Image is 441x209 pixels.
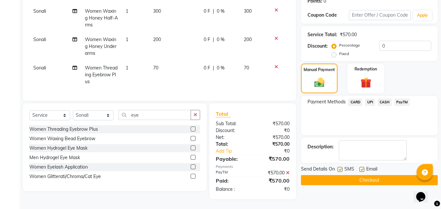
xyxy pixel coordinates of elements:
div: Net: [211,134,253,141]
div: Women Threading Eyebrow Plus [29,126,98,133]
div: PayTM [211,170,253,176]
span: UPI [365,98,375,106]
span: Payment Methods [307,98,346,105]
span: | [213,36,214,43]
span: Total [216,111,231,117]
div: Discount: [211,127,253,134]
span: 0 F [204,8,210,15]
button: Apply [413,10,432,20]
span: 0 F [204,36,210,43]
label: Percentage [339,42,360,48]
span: Sonali [33,8,46,14]
div: Sub Total: [211,120,253,127]
span: | [213,8,214,15]
div: ₹0 [260,148,295,155]
div: Women Waxing Bead Eyebrow [29,135,95,142]
div: ₹570.00 [253,177,294,185]
span: 70 [153,65,158,71]
span: 0 F [204,65,210,71]
div: Women Glitterati/Chroma/Cat Eye [29,173,101,180]
iframe: chat widget [414,183,434,202]
div: ₹570.00 [340,31,357,38]
button: Checkout [301,175,438,185]
div: Balance : [211,186,253,193]
span: 1 [126,8,128,14]
span: 200 [153,37,161,42]
div: Women Eyelash Application [29,164,88,171]
div: ₹0 [253,127,294,134]
div: Paid: [211,177,253,185]
span: Women Waxing Honey Half-Arms [85,8,118,28]
div: Discount: [307,43,328,50]
div: ₹570.00 [253,170,294,176]
img: _cash.svg [311,77,328,88]
div: ₹570.00 [253,155,294,163]
span: Send Details On [301,166,335,174]
span: SMS [344,166,354,174]
span: CASH [378,98,392,106]
span: 0 % [217,8,225,15]
span: 1 [126,37,128,42]
span: 1 [126,65,128,71]
div: ₹0 [253,186,294,193]
div: Men Hydrogel Eye Mask [29,154,80,161]
span: 200 [244,37,252,42]
span: PayTM [394,98,410,106]
span: 0 % [217,36,225,43]
span: 70 [244,65,249,71]
img: _gift.svg [357,76,375,89]
label: Fixed [339,51,349,57]
label: Redemption [354,66,377,72]
span: Women Waxing Honey Underarms [85,37,117,56]
div: Description: [307,143,334,150]
div: ₹570.00 [253,120,294,127]
a: Add Tip [211,148,260,155]
div: Payable: [211,155,253,163]
div: Total: [211,141,253,148]
span: Sonali [33,37,46,42]
div: Coupon Code [307,12,349,19]
div: Payments [216,164,290,170]
input: Enter Offer / Coupon Code [349,10,411,20]
div: ₹570.00 [253,141,294,148]
span: Women Threading Eyebrow Plus [85,65,118,84]
div: Service Total: [307,31,337,38]
span: CARD [348,98,362,106]
div: ₹570.00 [253,134,294,141]
div: Women Hydrogel Eye Mask [29,145,87,152]
span: 300 [244,8,252,14]
input: Search or Scan [118,110,191,120]
span: Email [366,166,377,174]
label: Manual Payment [304,67,335,73]
span: Sonali [33,65,46,71]
span: 300 [153,8,161,14]
span: | [213,65,214,71]
span: 0 % [217,65,225,71]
